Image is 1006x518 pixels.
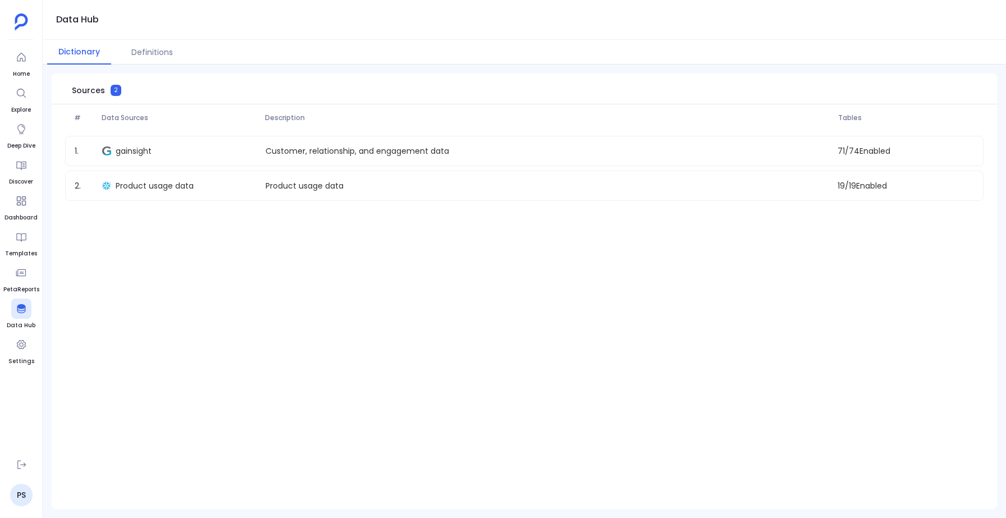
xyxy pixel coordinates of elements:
span: Data Sources [97,113,261,122]
span: Deep Dive [7,141,35,150]
span: 1 . [70,145,98,157]
span: 71 / 74 Enabled [833,145,978,157]
span: 2 . [70,180,98,192]
button: Definitions [120,40,184,65]
span: Templates [5,249,37,258]
a: Deep Dive [7,119,35,150]
a: Explore [11,83,31,114]
a: Data Hub [7,299,35,330]
span: PetaReports [3,285,39,294]
span: gainsight [116,145,152,157]
span: Product usage data [116,180,194,191]
span: # [70,113,97,122]
button: Dictionary [47,40,111,65]
h1: Data Hub [56,12,99,27]
a: Home [11,47,31,79]
span: Tables [834,113,979,122]
p: Product usage data [261,180,348,192]
span: Home [11,70,31,79]
span: Settings [8,357,34,366]
a: Dashboard [4,191,38,222]
a: Settings [8,334,34,366]
span: Description [260,113,834,122]
span: Discover [9,177,33,186]
span: Data Hub [7,321,35,330]
span: Dashboard [4,213,38,222]
span: Explore [11,106,31,114]
a: PetaReports [3,263,39,294]
span: 2 [111,85,121,96]
a: Discover [9,155,33,186]
p: Customer, relationship, and engagement data [261,145,454,157]
a: Templates [5,227,37,258]
span: Sources [72,85,105,96]
span: 19 / 19 Enabled [833,180,978,192]
img: petavue logo [15,13,28,30]
a: PS [10,484,33,506]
